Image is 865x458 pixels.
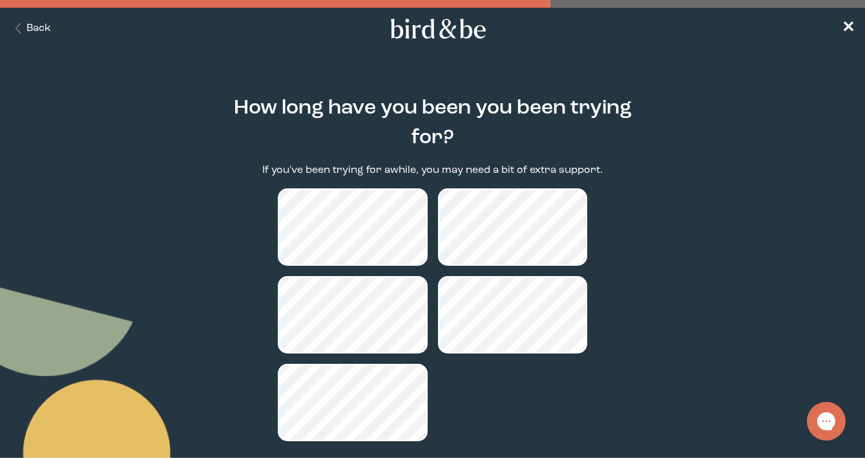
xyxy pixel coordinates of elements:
[842,21,855,36] span: ✕
[10,21,51,36] button: Back Button
[227,94,639,153] h2: How long have you been you been trying for?
[842,17,855,40] a: ✕
[800,397,852,445] iframe: Gorgias live chat messenger
[262,163,603,178] p: If you've been trying for awhile, you may need a bit of extra support.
